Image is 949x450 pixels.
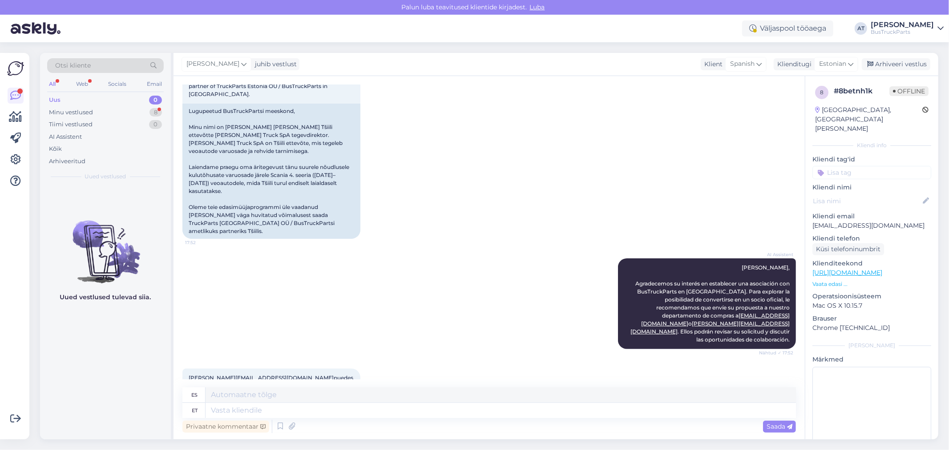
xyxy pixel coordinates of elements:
[49,120,93,129] div: Tiimi vestlused
[106,78,128,90] div: Socials
[40,205,171,285] img: No chats
[49,96,61,104] div: Uus
[730,59,755,69] span: Spanish
[767,422,792,430] span: Saada
[812,269,882,277] a: [URL][DOMAIN_NAME]
[7,60,24,77] img: Askly Logo
[149,108,162,117] div: 8
[182,104,360,239] div: Lugupeetud BusTruckPartsi meeskond, Minu nimi on [PERSON_NAME] [PERSON_NAME] Tšiili ettevõtte [PE...
[812,323,931,333] p: Chrome [TECHNICAL_ID]
[812,280,931,288] p: Vaata edasi ...
[701,60,723,69] div: Klient
[742,20,833,36] div: Väljaspool tööaega
[85,173,126,181] span: Uued vestlused
[812,221,931,230] p: [EMAIL_ADDRESS][DOMAIN_NAME]
[47,78,57,90] div: All
[812,212,931,221] p: Kliendi email
[862,58,930,70] div: Arhiveeri vestlus
[855,22,867,35] div: AT
[182,421,269,433] div: Privaatne kommentaar
[812,342,931,350] div: [PERSON_NAME]
[189,374,334,381] a: [PERSON_NAME][EMAIL_ADDRESS][DOMAIN_NAME]
[60,293,151,302] p: Uued vestlused tulevad siia.
[774,60,812,69] div: Klienditugi
[251,60,297,69] div: juhib vestlust
[812,166,931,179] input: Lisa tag
[192,403,198,418] div: et
[192,387,198,402] div: es
[812,314,931,323] p: Brauser
[812,183,931,192] p: Kliendi nimi
[149,96,162,104] div: 0
[812,243,884,255] div: Küsi telefoninumbrit
[812,355,931,364] p: Märkmed
[760,251,793,258] span: AI Assistent
[186,59,239,69] span: [PERSON_NAME]
[527,3,548,11] span: Luba
[834,86,889,96] div: # 8betnh1k
[871,28,934,36] div: BusTruckParts
[149,120,162,129] div: 0
[813,196,921,206] input: Lisa nimi
[189,374,355,389] span: puedes verificar el correo?
[815,105,922,133] div: [GEOGRAPHIC_DATA], [GEOGRAPHIC_DATA][PERSON_NAME]
[55,61,91,70] span: Otsi kliente
[145,78,164,90] div: Email
[49,145,62,153] div: Kõik
[185,239,218,246] span: 17:52
[812,292,931,301] p: Operatsioonisüsteem
[49,133,82,141] div: AI Assistent
[812,234,931,243] p: Kliendi telefon
[812,141,931,149] div: Kliendi info
[889,86,929,96] span: Offline
[74,78,90,90] div: Web
[49,157,85,166] div: Arhiveeritud
[812,259,931,268] p: Klienditeekond
[871,21,944,36] a: [PERSON_NAME]BusTruckParts
[759,350,793,356] span: Nähtud ✓ 17:52
[812,155,931,164] p: Kliendi tag'id
[812,301,931,310] p: Mac OS X 10.15.7
[871,21,934,28] div: [PERSON_NAME]
[49,108,93,117] div: Minu vestlused
[630,320,790,335] a: [PERSON_NAME][EMAIL_ADDRESS][DOMAIN_NAME]
[819,59,846,69] span: Estonian
[820,89,824,96] span: 8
